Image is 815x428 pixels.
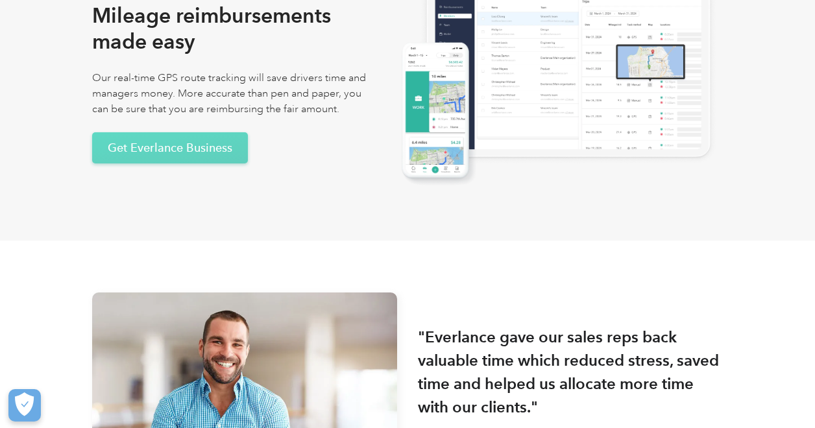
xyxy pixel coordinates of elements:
[418,326,723,419] strong: "Everlance gave our sales reps back valuable time which reduced stress, saved time and helped us ...
[8,389,41,422] button: Cookies Settings
[92,70,369,117] p: Our real-time GPS route tracking will save drivers time and managers money. More accurate than pe...
[92,132,248,163] a: Get Everlance Business
[92,3,369,54] h2: Mileage reimbursements made easy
